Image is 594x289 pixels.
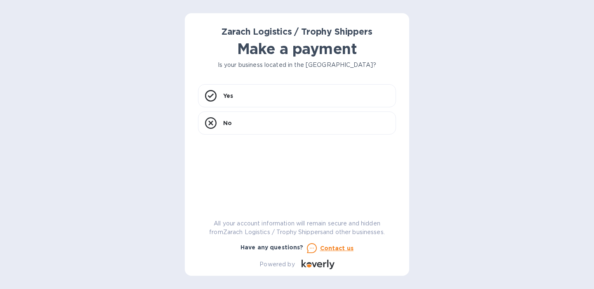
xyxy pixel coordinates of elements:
p: Powered by [259,260,295,269]
u: Contact us [320,245,354,251]
p: No [223,119,232,127]
b: Have any questions? [240,244,304,251]
p: Yes [223,92,233,100]
b: Zarach Logistics / Trophy Shippers [222,26,372,37]
h1: Make a payment [198,40,396,57]
p: Is your business located in the [GEOGRAPHIC_DATA]? [198,61,396,69]
p: All your account information will remain secure and hidden from Zarach Logistics / Trophy Shipper... [198,219,396,237]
